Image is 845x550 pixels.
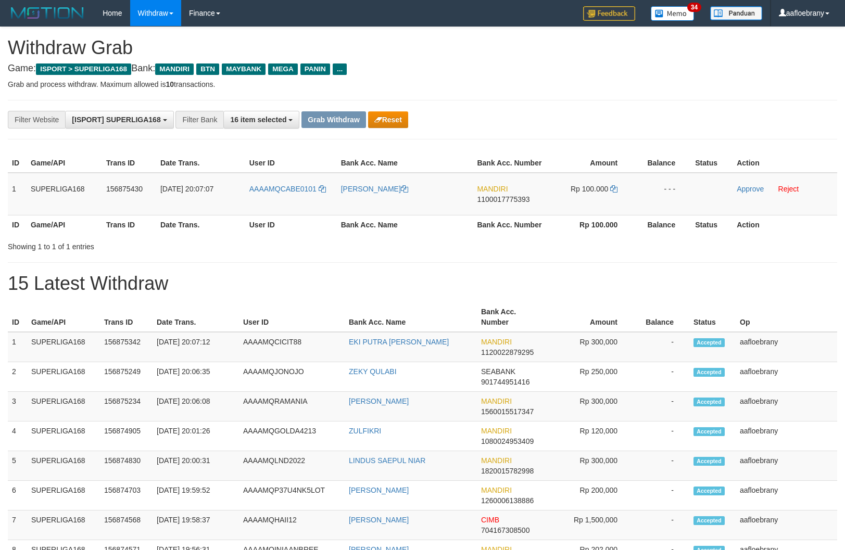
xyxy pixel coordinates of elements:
a: EKI PUTRA [PERSON_NAME] [349,338,449,346]
p: Grab and process withdraw. Maximum allowed is transactions. [8,79,837,89]
td: Rp 300,000 [549,392,633,421]
td: aafloebrany [736,392,837,421]
th: Action [733,154,837,173]
button: 16 item selected [223,111,299,129]
th: Date Trans. [153,302,239,332]
td: 156875234 [100,392,153,421]
h4: Game: Bank: [8,63,837,74]
span: MANDIRI [481,486,512,494]
span: SEABANK [481,367,515,376]
th: Bank Acc. Number [473,215,546,234]
td: 1 [8,173,27,215]
a: LINDUS SAEPUL NIAR [349,456,425,465]
td: Rp 250,000 [549,362,633,392]
td: SUPERLIGA168 [27,421,100,451]
span: Accepted [693,457,725,466]
span: [ISPORT] SUPERLIGA168 [72,116,160,124]
td: aafloebrany [736,362,837,392]
td: AAAAMQRAMANIA [239,392,345,421]
th: Trans ID [102,154,156,173]
span: Copy 1100017775393 to clipboard [477,195,529,203]
th: ID [8,215,27,234]
td: 3 [8,392,27,421]
span: Copy 1560015517347 to clipboard [481,407,534,416]
td: 156875249 [100,362,153,392]
th: Balance [633,154,691,173]
td: SUPERLIGA168 [27,332,100,362]
span: Accepted [693,516,725,525]
button: [ISPORT] SUPERLIGA168 [65,111,173,129]
td: - [633,481,689,510]
a: Copy 100000 to clipboard [610,185,617,193]
td: - [633,332,689,362]
td: 2 [8,362,27,392]
td: AAAAMQCICIT88 [239,332,345,362]
a: Approve [737,185,764,193]
td: AAAAMQHAII12 [239,510,345,540]
h1: Withdraw Grab [8,37,837,58]
th: Amount [546,154,633,173]
span: ... [333,63,347,75]
img: panduan.png [710,6,762,20]
span: Copy 1820015782998 to clipboard [481,467,534,475]
div: Showing 1 to 1 of 1 entries [8,237,344,252]
strong: 10 [166,80,174,88]
th: Bank Acc. Name [337,215,473,234]
td: 1 [8,332,27,362]
th: Status [689,302,736,332]
span: Copy 1120022879295 to clipboard [481,348,534,356]
span: Copy 704167308500 to clipboard [481,526,529,534]
td: aafloebrany [736,421,837,451]
td: [DATE] 20:06:08 [153,392,239,421]
th: Date Trans. [156,154,245,173]
th: User ID [245,215,337,234]
td: SUPERLIGA168 [27,392,100,421]
span: Copy 901744951416 to clipboard [481,378,529,386]
span: Accepted [693,368,725,377]
td: AAAAMQJONOJO [239,362,345,392]
td: [DATE] 19:59:52 [153,481,239,510]
h1: 15 Latest Withdraw [8,273,837,294]
td: SUPERLIGA168 [27,451,100,481]
th: Action [733,215,837,234]
td: aafloebrany [736,510,837,540]
td: Rp 120,000 [549,421,633,451]
img: Feedback.jpg [583,6,635,21]
img: Button%20Memo.svg [651,6,695,21]
td: AAAAMQGOLDA4213 [239,421,345,451]
span: Accepted [693,338,725,347]
span: Accepted [693,487,725,495]
span: PANIN [300,63,330,75]
th: ID [8,154,27,173]
td: [DATE] 20:07:12 [153,332,239,362]
span: MANDIRI [477,185,508,193]
span: AAAAMQCABE0101 [249,185,317,193]
td: AAAAMQLND2022 [239,451,345,481]
td: Rp 300,000 [549,332,633,362]
th: User ID [239,302,345,332]
td: AAAAMQP37U4NK5LOT [239,481,345,510]
td: SUPERLIGA168 [27,173,102,215]
td: [DATE] 20:01:26 [153,421,239,451]
th: User ID [245,154,337,173]
div: Filter Website [8,111,65,129]
td: [DATE] 20:00:31 [153,451,239,481]
th: Game/API [27,154,102,173]
td: - - - [633,173,691,215]
span: MAYBANK [222,63,266,75]
span: MANDIRI [481,397,512,405]
span: MANDIRI [481,427,512,435]
td: 156874905 [100,421,153,451]
span: ISPORT > SUPERLIGA168 [36,63,131,75]
a: Reject [778,185,799,193]
th: Rp 100.000 [546,215,633,234]
td: 156875342 [100,332,153,362]
th: Status [691,154,733,173]
div: Filter Bank [175,111,223,129]
th: Op [736,302,837,332]
th: Date Trans. [156,215,245,234]
th: Trans ID [102,215,156,234]
td: SUPERLIGA168 [27,362,100,392]
span: 156875430 [106,185,143,193]
span: MANDIRI [481,338,512,346]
